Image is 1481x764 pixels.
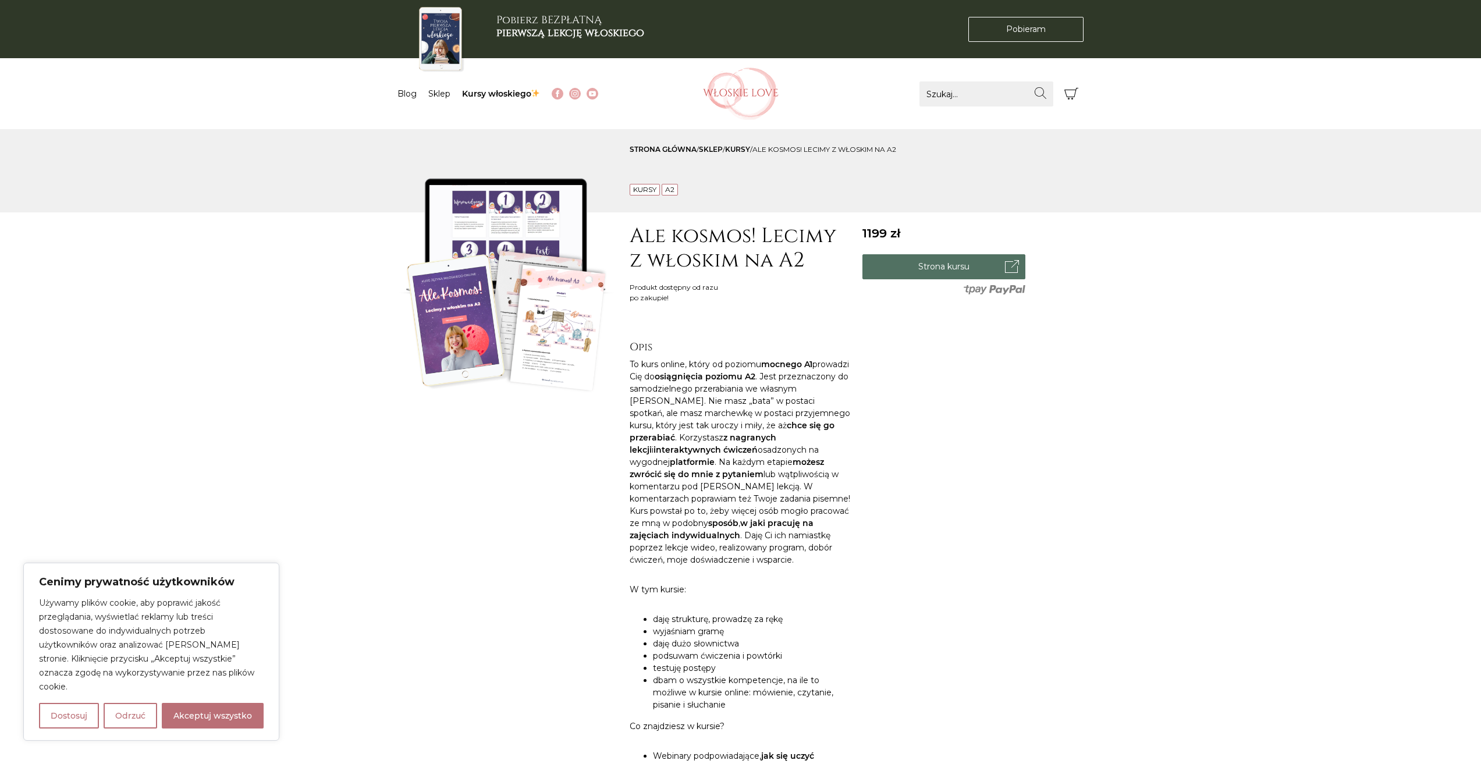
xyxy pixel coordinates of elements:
p: Cenimy prywatność użytkowników [39,575,264,589]
strong: sposób [708,518,738,528]
span: Pobieram [1006,23,1046,35]
h3: Pobierz BEZPŁATNĄ [496,14,644,39]
strong: platformie [670,457,715,467]
p: Co znajdziesz w kursie? [630,720,851,733]
a: Pobieram [968,17,1084,42]
li: daję dużo słownictwa [653,638,851,650]
span: 1199 [862,226,900,240]
strong: możesz zwrócić się do mnie z pytaniem [630,457,824,479]
li: dbam o wszystkie kompetencje, na ile to możliwe w kursie online: mówienie, czytanie, pisanie i sł... [653,674,851,711]
p: Używamy plików cookie, aby poprawić jakość przeglądania, wyświetlać reklamy lub treści dostosowan... [39,596,264,694]
a: Strona główna [630,145,697,154]
a: A2 [665,185,674,194]
li: daję strukturę, prowadzę za rękę [653,613,851,626]
li: testuję postępy [653,662,851,674]
button: Odrzuć [104,703,157,729]
button: Dostosuj [39,703,99,729]
strong: z nagranych lekcji [630,432,776,455]
h1: Ale kosmos! Lecimy z włoskim na A2 [630,224,851,273]
p: W tym kursie: [630,584,851,596]
button: Akceptuj wszystko [162,703,264,729]
a: Strona kursu [862,254,1025,279]
a: Kursy [725,145,750,154]
strong: mocnego A1 [761,359,812,369]
input: Szukaj... [919,81,1053,106]
strong: jak się uczyć [761,751,814,761]
span: / / / [630,145,896,154]
a: Sklep [428,88,450,99]
div: Produkt dostępny od razu po zakupie! [630,282,718,303]
strong: chce się go przerabiać [630,420,834,443]
li: wyjaśniam gramę [653,626,851,638]
button: Koszyk [1059,81,1084,106]
b: pierwszą lekcję włoskiego [496,26,644,40]
strong: osiągnięcia poziomu A2 [655,371,755,382]
strong: interaktywnych ćwiczeń [654,445,758,455]
h2: Opis [630,341,851,354]
img: ✨ [531,89,539,97]
a: Kursy włoskiego [462,88,541,99]
a: Kursy [633,185,656,194]
strong: w jaki pracuję na zajęciach indywidualnych [630,518,814,541]
p: To kurs online, który od poziomu prowadzi Cię do . Jest przeznaczony do samodzielnego przerabiani... [630,358,851,566]
li: podsuwam ćwiczenia i powtórki [653,650,851,662]
a: sklep [699,145,723,154]
img: Włoskielove [703,67,779,120]
span: Ale kosmos! Lecimy z włoskim na A2 [752,145,896,154]
a: Blog [397,88,417,99]
li: Webinary podpowiadające, [653,750,851,762]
